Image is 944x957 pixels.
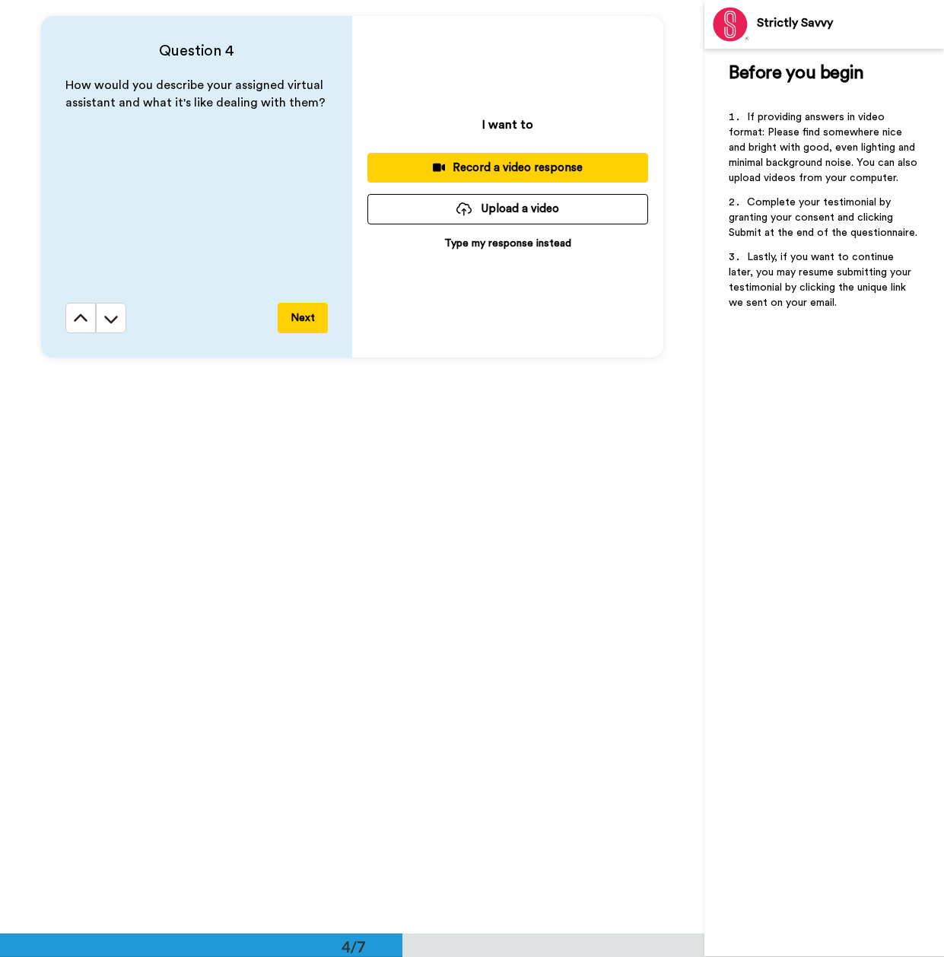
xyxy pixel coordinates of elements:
[757,16,943,30] div: Strictly Savvy
[729,252,914,308] span: Lastly, if you want to continue later, you may resume submitting your testimonial by clicking the...
[367,153,648,183] button: Record a video response
[317,936,390,957] div: 4/7
[444,236,571,251] p: Type my response instead
[65,79,326,109] span: How would you describe your assigned virtual assistant and what it's like dealing with them?
[380,160,636,176] div: Record a video response
[729,112,920,183] span: If providing answers in video format: Please find somewhere nice and bright with good, even light...
[713,6,749,43] img: Profile Image
[729,197,917,238] span: Complete your testimonial by granting your consent and clicking Submit at the end of the question...
[729,64,863,82] span: Before you begin
[65,40,328,62] h4: Question 4
[278,303,328,333] button: Next
[482,116,533,134] p: I want to
[367,194,648,224] button: Upload a video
